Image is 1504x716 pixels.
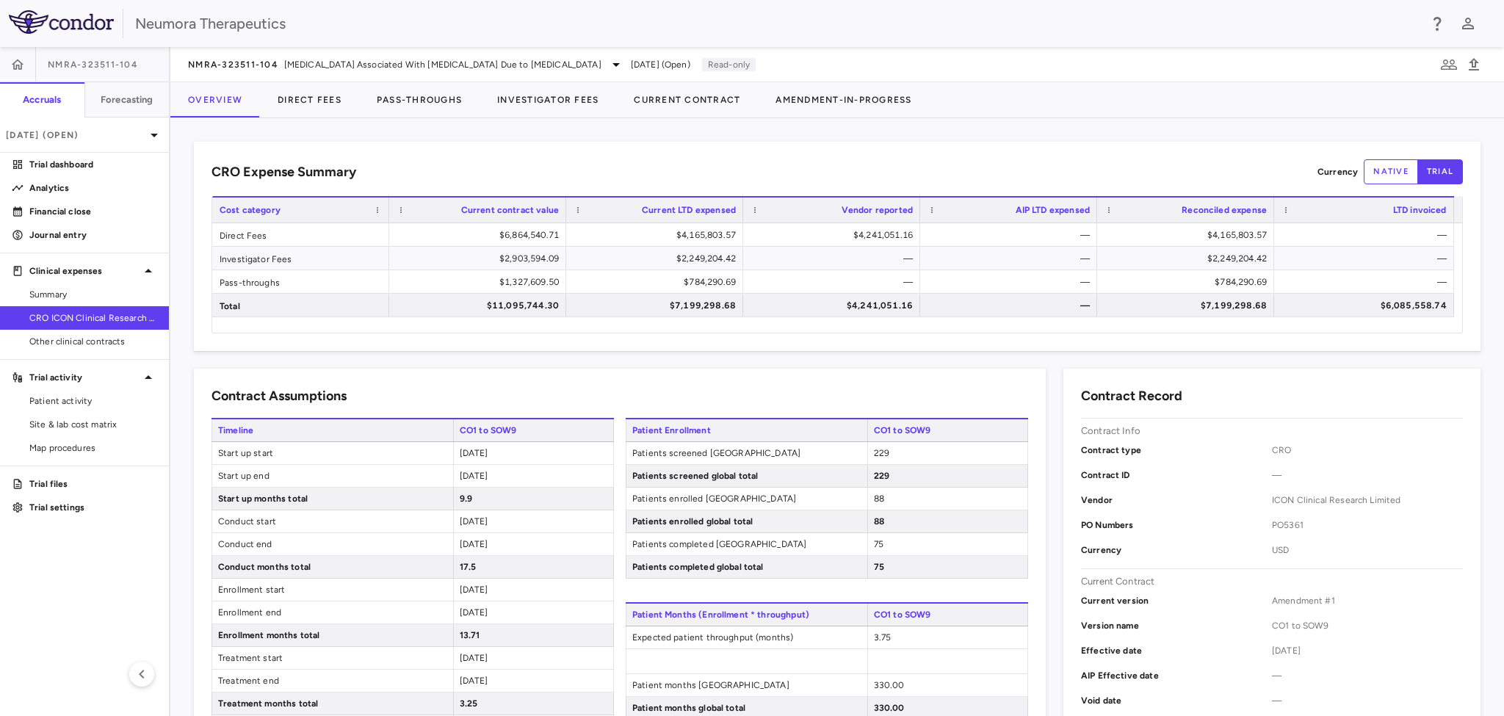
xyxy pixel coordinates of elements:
[874,493,884,504] span: 88
[29,311,157,325] span: CRO ICON Clinical Research Limited
[460,471,488,481] span: [DATE]
[284,58,601,71] span: [MEDICAL_DATA] Associated With [MEDICAL_DATA] Due to [MEDICAL_DATA]
[29,371,140,384] p: Trial activity
[1287,270,1447,294] div: —
[460,630,480,640] span: 13.71
[1110,294,1267,317] div: $7,199,298.68
[460,585,488,595] span: [DATE]
[211,162,356,182] h6: CRO Expense Summary
[1110,270,1267,294] div: $784,290.69
[1393,205,1447,215] span: LTD invoiced
[212,579,453,601] span: Enrollment start
[453,419,614,441] span: CO1 to SOW9
[212,510,453,532] span: Conduct start
[1272,493,1463,507] span: ICON Clinical Research Limited
[758,82,929,117] button: Amendment-In-Progress
[460,607,488,618] span: [DATE]
[631,58,690,71] span: [DATE] (Open)
[211,419,453,441] span: Timeline
[480,82,616,117] button: Investigator Fees
[756,270,913,294] div: —
[1081,424,1140,438] p: Contract Info
[1081,575,1154,588] p: Current Contract
[460,493,472,504] span: 9.9
[212,556,453,578] span: Conduct months total
[579,270,736,294] div: $784,290.69
[220,205,281,215] span: Cost category
[23,93,61,106] h6: Accruals
[212,670,453,692] span: Treatment end
[188,59,278,70] span: NMRA-323511-104
[1081,469,1272,482] p: Contract ID
[101,93,153,106] h6: Forecasting
[135,12,1419,35] div: Neumora Therapeutics
[1317,165,1358,178] p: Currency
[874,471,889,481] span: 229
[212,294,389,317] div: Total
[1272,444,1463,457] span: CRO
[6,129,145,142] p: [DATE] (Open)
[626,442,867,464] span: Patients screened [GEOGRAPHIC_DATA]
[1287,223,1447,247] div: —
[29,228,157,242] p: Journal entry
[626,419,867,441] span: Patient Enrollment
[1272,694,1463,707] span: —
[626,604,867,626] span: Patient Months (Enrollment * throughput)
[29,181,157,195] p: Analytics
[1081,594,1272,607] p: Current version
[1081,386,1182,406] h6: Contract Record
[626,674,867,696] span: Patient months [GEOGRAPHIC_DATA]
[579,294,736,317] div: $7,199,298.68
[933,270,1090,294] div: —
[756,223,913,247] div: $4,241,051.16
[212,442,453,464] span: Start up start
[1081,694,1272,707] p: Void date
[1287,247,1447,270] div: —
[29,394,157,408] span: Patient activity
[1287,294,1447,317] div: $6,085,558.74
[933,294,1090,317] div: —
[1110,223,1267,247] div: $4,165,803.57
[460,516,488,527] span: [DATE]
[29,441,157,455] span: Map procedures
[626,533,867,555] span: Patients completed [GEOGRAPHIC_DATA]
[460,448,488,458] span: [DATE]
[212,693,453,715] span: Treatment months total
[1272,669,1463,682] span: —
[212,247,389,270] div: Investigator Fees
[842,205,913,215] span: Vendor reported
[212,533,453,555] span: Conduct end
[1272,469,1463,482] span: —
[874,516,884,527] span: 88
[402,223,559,247] div: $6,864,540.71
[212,223,389,246] div: Direct Fees
[212,647,453,669] span: Treatment start
[933,223,1090,247] div: —
[170,82,260,117] button: Overview
[1272,543,1463,557] span: USD
[1081,619,1272,632] p: Version name
[211,386,347,406] h6: Contract Assumptions
[1081,493,1272,507] p: Vendor
[642,205,736,215] span: Current LTD expensed
[874,448,889,458] span: 229
[1272,619,1463,632] span: CO1 to SOW9
[460,653,488,663] span: [DATE]
[867,604,1028,626] span: CO1 to SOW9
[460,562,477,572] span: 17.5
[626,510,867,532] span: Patients enrolled global total
[29,205,157,218] p: Financial close
[9,10,114,34] img: logo-full-SnFGN8VE.png
[402,270,559,294] div: $1,327,609.50
[933,247,1090,270] div: —
[702,58,756,71] p: Read-only
[1081,444,1272,457] p: Contract type
[29,501,157,514] p: Trial settings
[867,419,1028,441] span: CO1 to SOW9
[1364,159,1418,184] button: native
[212,465,453,487] span: Start up end
[359,82,480,117] button: Pass-Throughs
[460,539,488,549] span: [DATE]
[579,223,736,247] div: $4,165,803.57
[1272,644,1463,657] span: [DATE]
